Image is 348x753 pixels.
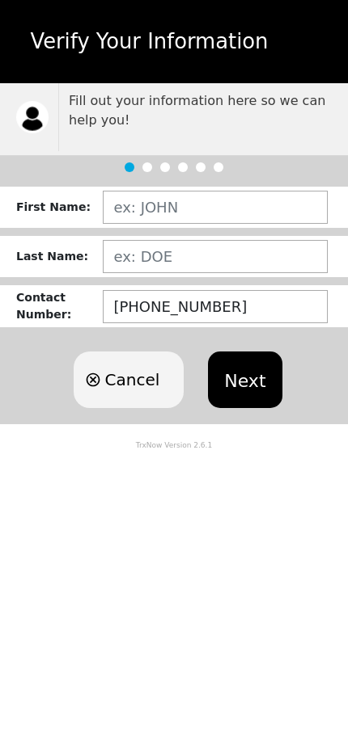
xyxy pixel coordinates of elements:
[208,351,282,408] button: Next
[103,290,328,323] input: (123) 456-7890
[16,248,103,265] div: Last Name :
[74,351,184,408] button: Cancel
[104,368,159,392] span: Cancel
[7,26,342,57] div: Verify Your Information
[16,199,103,216] div: First Name :
[16,101,49,133] img: trx now logo
[69,91,332,130] p: Fill out your information here so we can help you!
[103,191,328,224] input: ex: JOHN
[16,289,103,323] div: Contact Number :
[103,240,328,273] input: ex: DOE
